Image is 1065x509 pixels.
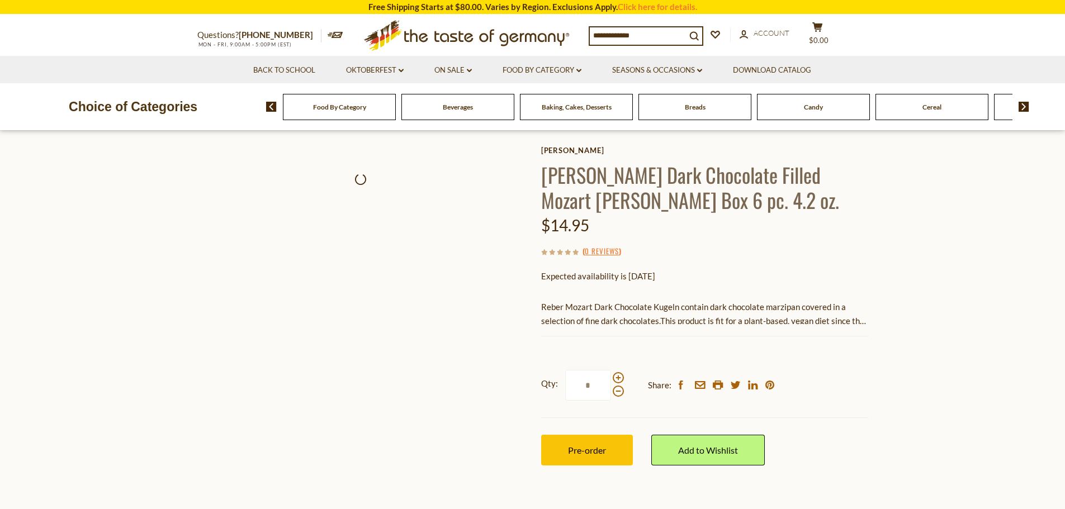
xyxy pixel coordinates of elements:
[346,64,404,77] a: Oktoberfest
[541,435,633,465] button: Pre-order
[541,162,868,212] h1: [PERSON_NAME] Dark Chocolate Filled Mozart [PERSON_NAME] Box 6 pc. 4.2 oz.
[503,64,581,77] a: Food By Category
[197,28,321,42] p: Questions?
[253,64,315,77] a: Back to School
[197,41,292,47] span: MON - FRI, 9:00AM - 5:00PM (EST)
[809,36,829,45] span: $0.00
[612,64,702,77] a: Seasons & Occasions
[740,27,789,40] a: Account
[434,64,472,77] a: On Sale
[804,103,823,111] a: Candy
[648,378,671,392] span: Share:
[541,269,868,283] p: Expected availability is [DATE]
[1019,102,1029,112] img: next arrow
[541,216,589,235] span: $14.95
[443,103,473,111] a: Beverages
[754,28,789,37] span: Account
[801,22,835,50] button: $0.00
[733,64,811,77] a: Download Catalog
[651,435,765,465] a: Add to Wishlist
[585,245,619,258] a: 0 Reviews
[922,103,941,111] a: Cereal
[541,300,868,328] p: Reber Mozart Dark Chocolate Kugeln contain dark chocolate marzipan covered in a selection of fine...
[313,103,366,111] a: Food By Category
[541,146,868,155] a: [PERSON_NAME]
[239,30,313,40] a: [PHONE_NUMBER]
[541,377,558,391] strong: Qty:
[568,445,606,455] span: Pre-order
[618,2,697,12] a: Click here for details.
[565,370,611,401] input: Qty:
[266,102,277,112] img: previous arrow
[685,103,706,111] a: Breads
[542,103,612,111] a: Baking, Cakes, Desserts
[583,245,621,256] span: ( )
